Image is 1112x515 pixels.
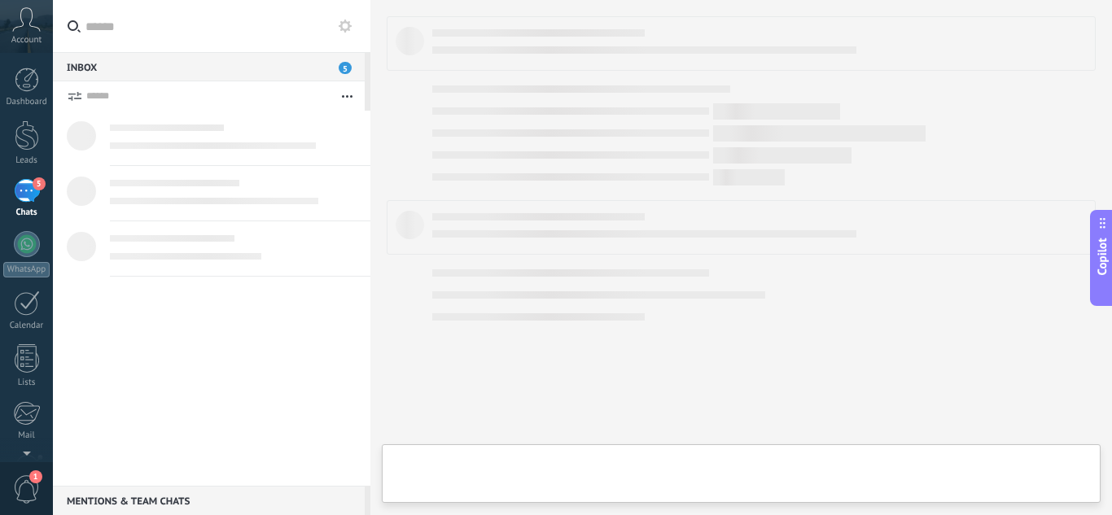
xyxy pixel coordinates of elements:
[53,486,365,515] div: Mentions & Team chats
[33,177,46,190] span: 5
[3,97,50,107] div: Dashboard
[3,262,50,277] div: WhatsApp
[29,470,42,483] span: 1
[3,207,50,218] div: Chats
[3,430,50,441] div: Mail
[3,378,50,388] div: Lists
[11,35,42,46] span: Account
[1094,238,1110,275] span: Copilot
[3,321,50,331] div: Calendar
[53,52,365,81] div: Inbox
[339,62,352,74] span: 5
[3,155,50,166] div: Leads
[330,81,365,111] button: More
